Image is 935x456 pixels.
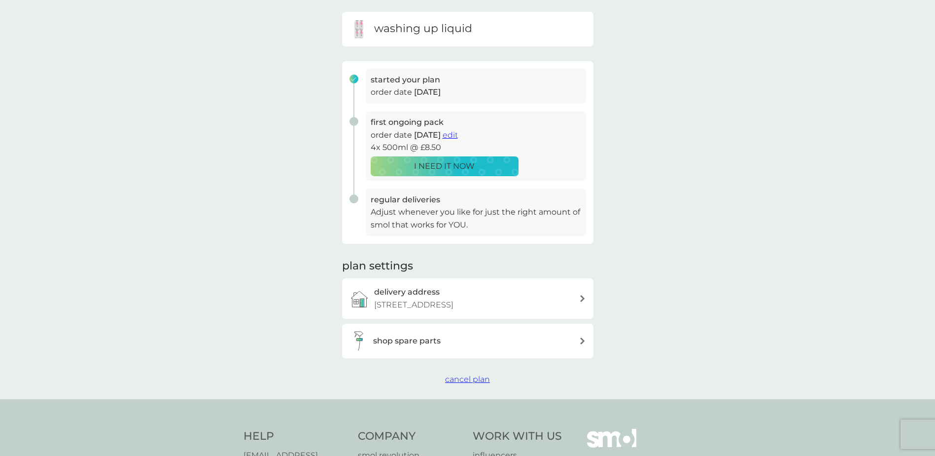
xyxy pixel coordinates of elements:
h6: washing up liquid [374,21,472,37]
img: washing up liquid [349,19,369,39]
button: edit [443,129,458,142]
button: I NEED IT NOW [371,156,519,176]
h3: shop spare parts [373,335,441,347]
h3: first ongoing pack [371,116,581,129]
h3: delivery address [374,286,440,299]
h4: Company [358,429,463,444]
span: cancel plan [445,375,490,384]
a: delivery address[STREET_ADDRESS] [342,278,593,318]
h3: started your plan [371,74,581,86]
p: order date [371,86,581,99]
button: cancel plan [445,373,490,386]
p: Adjust whenever you like for just the right amount of smol that works for YOU. [371,206,581,231]
button: shop spare parts [342,324,593,358]
p: I NEED IT NOW [414,160,475,173]
h4: Work With Us [473,429,562,444]
h3: regular deliveries [371,193,581,206]
span: [DATE] [414,130,441,140]
h4: Help [243,429,348,444]
p: [STREET_ADDRESS] [374,299,453,311]
h2: plan settings [342,259,413,274]
p: 4x 500ml @ £8.50 [371,141,581,154]
span: [DATE] [414,87,441,97]
span: edit [443,130,458,140]
p: order date [371,129,581,142]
